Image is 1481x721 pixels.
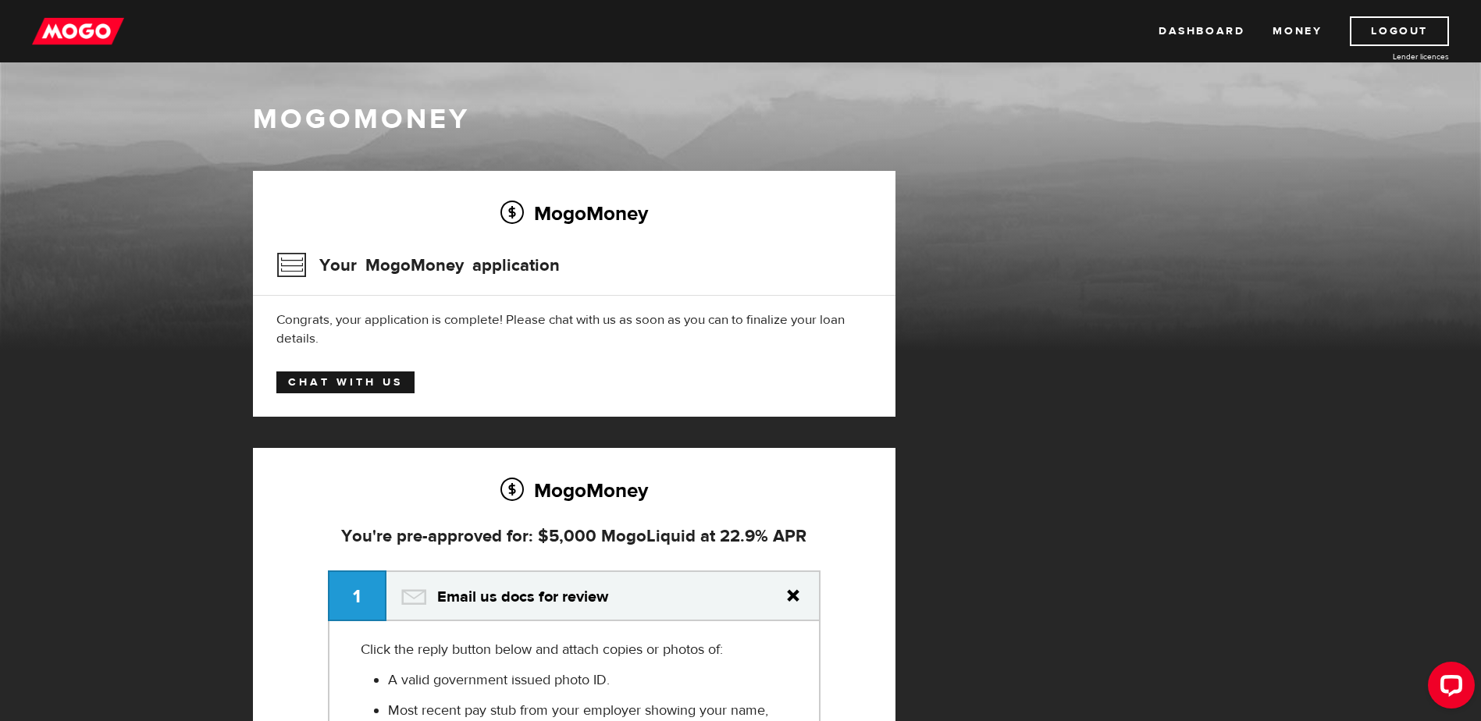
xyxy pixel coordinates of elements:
div: Congrats, your application is complete! Please chat with us as soon as you can to finalize your l... [276,311,872,348]
iframe: LiveChat chat widget [1415,655,1481,721]
a: Lender licences [1332,51,1449,62]
span: Email us docs for review [437,588,608,638]
a: Email us docs for review [328,570,821,621]
a: Chat with us [276,371,415,393]
h2: MogoMoney [276,197,872,229]
h2: MogoMoney [276,474,872,506]
h4: You're pre-approved for: $5,000 MogoLiquid at 22.9% APR [328,525,821,547]
h1: MogoMoney [253,103,1229,136]
h3: Your MogoMoney application [276,245,560,286]
li: A valid government issued photo ID. [388,671,788,690]
a: Money [1273,16,1322,46]
a: Dashboard [1159,16,1244,46]
a: Logout [1350,16,1449,46]
img: mogo_logo-11ee424be714fa7cbb0f0f49df9e16ec.png [32,16,124,46]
